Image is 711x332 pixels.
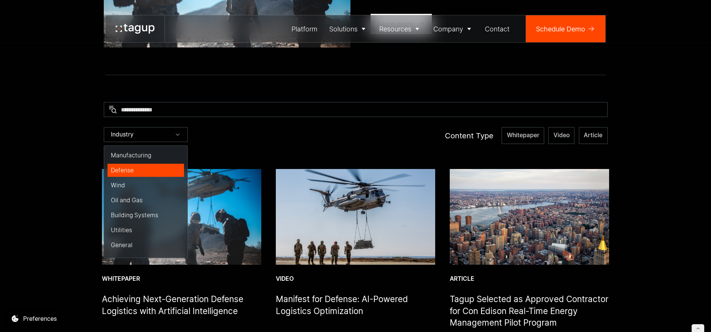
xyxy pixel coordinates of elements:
[584,131,602,139] span: Article
[445,130,493,141] div: Content Type
[102,169,261,265] img: landing support specialists insert and extract assets in terrain, photo by Sgt. Conner Robbins
[111,181,181,190] div: Wind
[526,15,605,42] a: Schedule Demo
[479,15,516,42] a: Contact
[323,15,374,42] a: Solutions
[450,275,609,283] div: Article
[104,102,608,144] form: Resources
[104,127,188,142] div: Industry
[111,211,181,219] div: Building Systems
[102,275,261,283] div: Whitepaper
[374,15,428,42] a: Resources
[104,145,188,258] nav: Industry
[507,131,539,139] span: Whitepaper
[111,131,134,138] div: Industry
[485,24,509,34] div: Contact
[427,15,479,42] a: Company
[379,24,411,34] div: Resources
[276,275,435,283] div: Video
[111,226,181,234] div: Utilities
[329,24,358,34] div: Solutions
[111,241,181,249] div: General
[102,293,261,317] h1: Achieving Next-Generation Defense Logistics with Artificial Intelligence
[111,151,181,160] div: Manufacturing
[276,293,435,317] h1: Manifest for Defense: AI-Powered Logistics Optimization
[111,166,181,175] div: Defense
[286,15,324,42] a: Platform
[111,196,181,205] div: Oil and Gas
[536,24,585,34] div: Schedule Demo
[433,24,463,34] div: Company
[553,131,570,139] span: Video
[450,293,609,329] h1: Tagup Selected as Approved Contractor for Con Edison Real-Time Energy Management Pilot Program
[291,24,317,34] div: Platform
[23,314,57,323] div: Preferences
